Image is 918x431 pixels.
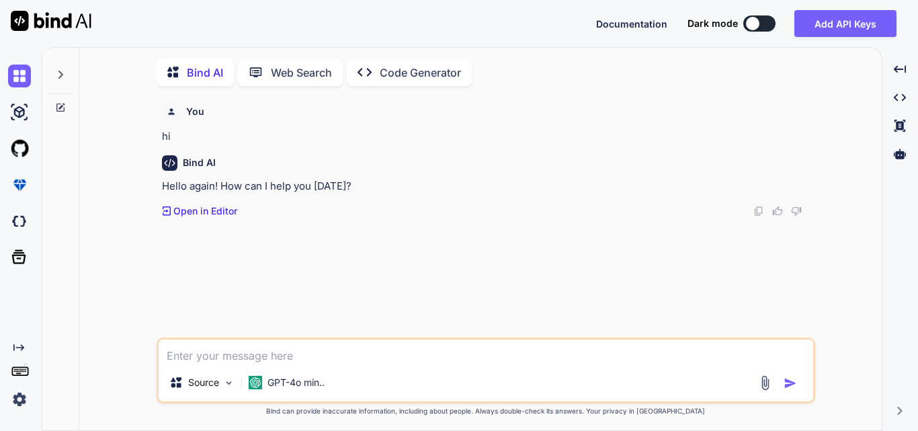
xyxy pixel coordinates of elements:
img: Pick Models [223,377,235,389]
p: Web Search [271,65,332,81]
img: premium [8,173,31,196]
img: githubLight [8,137,31,160]
img: like [772,206,783,217]
img: GPT-4o mini [249,376,262,389]
button: Documentation [596,17,667,31]
img: darkCloudIdeIcon [8,210,31,233]
p: Open in Editor [173,204,237,218]
p: GPT-4o min.. [267,376,325,389]
img: icon [784,377,797,390]
h6: Bind AI [183,156,216,169]
p: Bind can provide inaccurate information, including about people. Always double-check its answers.... [157,406,815,416]
img: ai-studio [8,101,31,124]
p: Code Generator [380,65,461,81]
span: Dark mode [687,17,738,30]
p: Hello again! How can I help you [DATE]? [162,179,812,194]
img: settings [8,388,31,411]
img: attachment [757,375,773,391]
p: Source [188,376,219,389]
button: Add API Keys [794,10,896,37]
img: chat [8,65,31,87]
p: Bind AI [187,65,223,81]
img: Bind AI [11,11,91,31]
p: hi [162,129,812,145]
img: copy [753,206,764,217]
span: Documentation [596,18,667,30]
h6: You [186,105,204,118]
img: dislike [791,206,802,217]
